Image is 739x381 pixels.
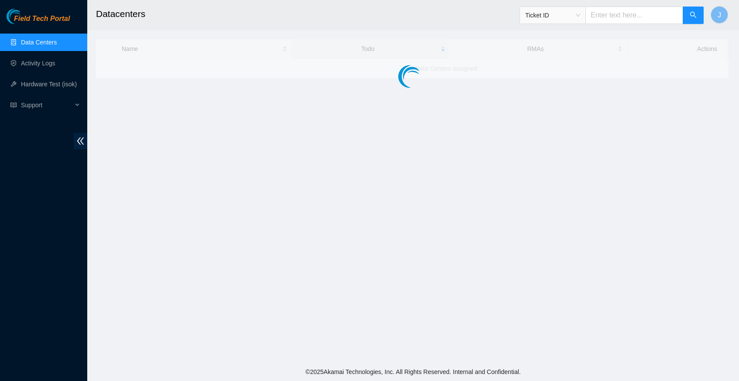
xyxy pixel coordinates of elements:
a: Data Centers [21,39,57,46]
button: J [711,6,728,24]
span: Field Tech Portal [14,15,70,23]
span: J [718,10,721,20]
span: Ticket ID [525,9,580,22]
a: Hardware Test (isok) [21,81,77,88]
footer: © 2025 Akamai Technologies, Inc. All Rights Reserved. Internal and Confidential. [87,363,739,381]
button: search [683,7,704,24]
input: Enter text here... [585,7,683,24]
a: Activity Logs [21,60,55,67]
span: Support [21,96,72,114]
span: double-left [74,133,87,149]
img: Akamai Technologies [7,9,44,24]
span: search [690,11,697,20]
a: Akamai TechnologiesField Tech Portal [7,16,70,27]
span: read [10,102,17,108]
